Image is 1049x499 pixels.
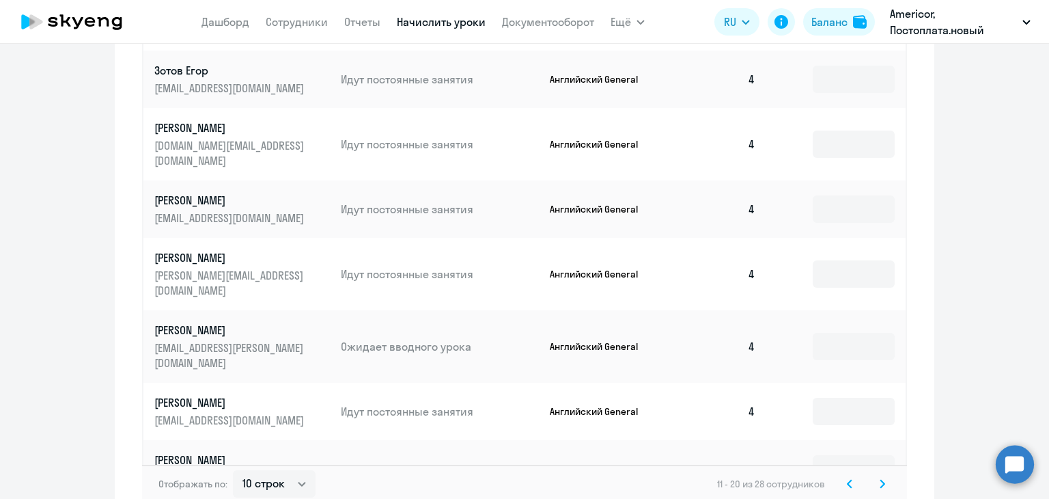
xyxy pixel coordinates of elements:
td: 4 [671,310,766,383]
a: Отчеты [344,15,380,29]
a: Дашборд [201,15,249,29]
p: Английский General [550,203,652,215]
a: [PERSON_NAME][EMAIL_ADDRESS][DOMAIN_NAME] [154,395,330,428]
a: [PERSON_NAME][EMAIL_ADDRESS][PERSON_NAME][DOMAIN_NAME] [154,323,330,370]
p: Americor, Постоплата.новый [890,5,1017,38]
span: Ещё [611,14,631,30]
a: Документооборот [502,15,594,29]
button: Americor, Постоплата.новый [883,5,1037,38]
td: 4 [671,383,766,440]
p: Английский General [550,268,652,280]
span: RU [724,14,736,30]
td: 4 [671,238,766,310]
td: 4 [671,51,766,108]
p: [EMAIL_ADDRESS][DOMAIN_NAME] [154,81,307,96]
a: [PERSON_NAME][EMAIL_ADDRESS][DOMAIN_NAME] [154,453,330,485]
p: Идут постоянные занятия [341,137,539,152]
button: Ещё [611,8,645,36]
p: [PERSON_NAME] [154,250,307,265]
a: [PERSON_NAME][PERSON_NAME][EMAIL_ADDRESS][DOMAIN_NAME] [154,250,330,298]
p: [PERSON_NAME] [154,453,307,468]
p: Идут постоянные занятия [341,404,539,419]
button: RU [714,8,759,36]
p: [EMAIL_ADDRESS][DOMAIN_NAME] [154,211,307,226]
p: [DOMAIN_NAME][EMAIL_ADDRESS][DOMAIN_NAME] [154,138,307,168]
td: 4 [671,108,766,180]
img: balance [853,15,867,29]
p: Английский General [550,405,652,418]
p: Английский General [550,138,652,150]
button: Балансbalance [803,8,875,36]
p: Идут постоянные занятия [341,461,539,476]
p: Ожидает вводного урока [341,339,539,354]
p: Английский General [550,340,652,353]
p: Идут постоянные занятия [341,202,539,217]
a: Начислить уроки [397,15,486,29]
p: [PERSON_NAME] [154,323,307,338]
p: Идут постоянные занятия [341,267,539,282]
p: [EMAIL_ADDRESS][DOMAIN_NAME] [154,413,307,428]
a: [PERSON_NAME][EMAIL_ADDRESS][DOMAIN_NAME] [154,193,330,226]
div: Баланс [811,14,848,30]
p: [PERSON_NAME][EMAIL_ADDRESS][DOMAIN_NAME] [154,268,307,298]
p: [PERSON_NAME] [154,395,307,410]
p: Английский General [550,73,652,85]
td: 4 [671,440,766,498]
span: 11 - 20 из 28 сотрудников [717,478,825,490]
a: Сотрудники [266,15,328,29]
a: [PERSON_NAME][DOMAIN_NAME][EMAIL_ADDRESS][DOMAIN_NAME] [154,120,330,168]
p: [PERSON_NAME] [154,193,307,208]
p: Зотов Егор [154,63,307,78]
p: [PERSON_NAME] [154,120,307,135]
p: Английский General [550,463,652,475]
span: Отображать по: [158,478,227,490]
p: Идут постоянные занятия [341,72,539,87]
a: Зотов Егор[EMAIL_ADDRESS][DOMAIN_NAME] [154,63,330,96]
p: [EMAIL_ADDRESS][PERSON_NAME][DOMAIN_NAME] [154,340,307,370]
td: 4 [671,180,766,238]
